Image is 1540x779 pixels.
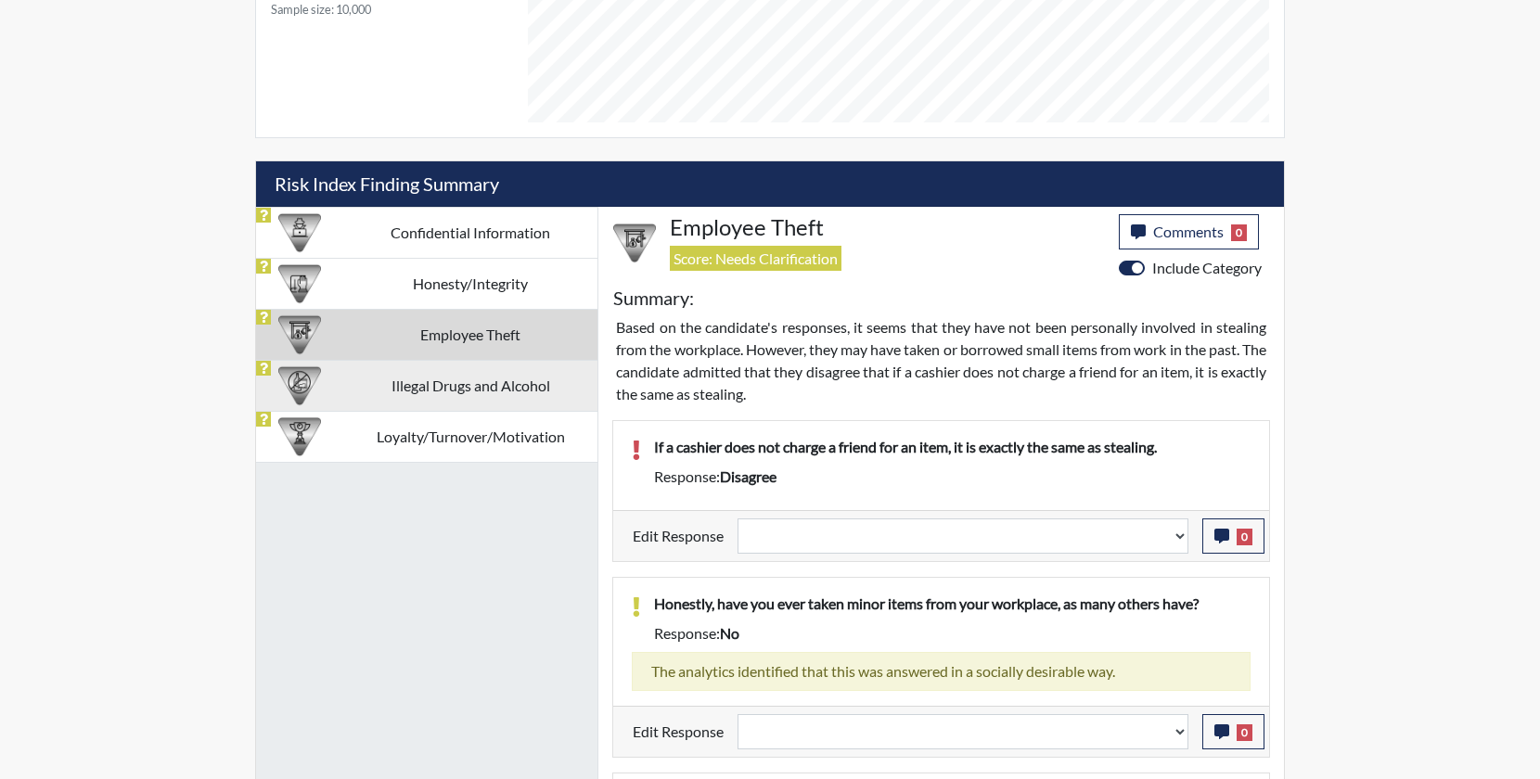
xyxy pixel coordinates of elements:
button: 0 [1202,518,1264,554]
p: Based on the candidate's responses, it seems that they have not been personally involved in steal... [616,316,1266,405]
span: 0 [1237,724,1252,741]
td: Loyalty/Turnover/Motivation [343,411,597,462]
span: 0 [1231,224,1247,241]
div: Update the test taker's response, the change might impact the score [724,518,1202,554]
div: Response: [640,466,1264,488]
span: 0 [1237,529,1252,545]
button: Comments0 [1119,214,1259,249]
img: CATEGORY%20ICON-05.742ef3c8.png [278,211,321,254]
span: no [720,624,739,642]
img: CATEGORY%20ICON-11.a5f294f4.png [278,262,321,305]
div: Update the test taker's response, the change might impact the score [724,714,1202,749]
label: Edit Response [633,518,724,554]
td: Illegal Drugs and Alcohol [343,360,597,411]
span: Comments [1153,223,1224,240]
span: Score: Needs Clarification [670,246,841,271]
img: CATEGORY%20ICON-12.0f6f1024.png [278,364,321,407]
p: Honestly, have you ever taken minor items from your workplace, as many others have? [654,593,1251,615]
label: Edit Response [633,714,724,749]
img: CATEGORY%20ICON-17.40ef8247.png [278,415,321,458]
td: Employee Theft [343,309,597,360]
button: 0 [1202,714,1264,749]
div: Response: [640,622,1264,645]
h5: Risk Index Finding Summary [256,161,1284,207]
span: disagree [720,467,776,485]
p: If a cashier does not charge a friend for an item, it is exactly the same as stealing. [654,436,1251,458]
img: CATEGORY%20ICON-07.58b65e52.png [278,313,321,356]
h4: Employee Theft [670,214,1105,241]
img: CATEGORY%20ICON-07.58b65e52.png [613,222,656,264]
td: Confidential Information [343,207,597,258]
label: Include Category [1152,257,1262,279]
div: The analytics identified that this was answered in a socially desirable way. [632,652,1251,691]
small: Sample size: 10,000 [271,1,498,19]
td: Honesty/Integrity [343,258,597,309]
h5: Summary: [613,287,694,309]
